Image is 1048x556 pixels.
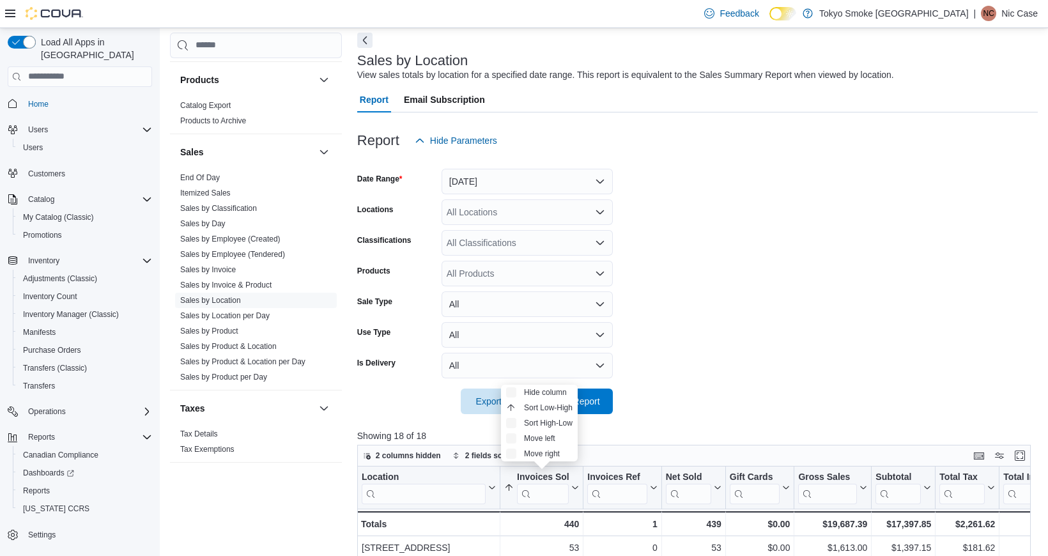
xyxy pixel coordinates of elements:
[357,174,403,184] label: Date Range
[180,281,272,290] a: Sales by Invoice & Product
[524,418,573,428] span: Sort High-Low
[23,309,119,320] span: Inventory Manager (Classic)
[18,210,99,225] a: My Catalog (Classic)
[23,192,59,207] button: Catalog
[357,327,390,337] label: Use Type
[18,360,152,376] span: Transfers (Classic)
[23,486,50,496] span: Reports
[362,471,496,504] button: Location
[3,95,157,113] button: Home
[501,446,578,461] button: Move right
[180,116,246,126] span: Products to Archive
[18,210,152,225] span: My Catalog (Classic)
[28,169,65,179] span: Customers
[362,471,486,483] div: Location
[666,540,721,555] div: 53
[587,540,657,555] div: 0
[180,235,281,243] a: Sales by Employee (Created)
[180,357,305,366] a: Sales by Product & Location per Day
[170,98,342,134] div: Products
[23,381,55,391] span: Transfers
[730,471,780,483] div: Gift Cards
[180,146,204,158] h3: Sales
[3,403,157,421] button: Operations
[361,516,496,532] div: Totals
[13,482,157,500] button: Reports
[23,527,61,543] a: Settings
[404,87,485,112] span: Email Subscription
[13,446,157,464] button: Canadian Compliance
[13,226,157,244] button: Promotions
[23,96,152,112] span: Home
[357,205,394,215] label: Locations
[798,471,857,504] div: Gross Sales
[180,249,285,259] span: Sales by Employee (Tendered)
[357,235,412,245] label: Classifications
[28,432,55,442] span: Reports
[501,431,578,446] button: Move left
[180,265,236,274] a: Sales by Invoice
[357,266,390,276] label: Products
[468,389,525,414] span: Export
[26,7,83,20] img: Cova
[23,363,87,373] span: Transfers (Classic)
[376,451,441,461] span: 2 columns hidden
[442,291,613,317] button: All
[180,373,267,382] a: Sales by Product per Day
[18,140,152,155] span: Users
[18,307,152,322] span: Inventory Manager (Classic)
[13,500,157,518] button: [US_STATE] CCRS
[442,169,613,194] button: [DATE]
[18,228,152,243] span: Promotions
[180,342,277,351] a: Sales by Product & Location
[18,483,55,498] a: Reports
[524,387,567,398] span: Hide column
[170,170,342,390] div: Sales
[666,471,711,483] div: Net Sold
[180,311,270,321] span: Sales by Location per Day
[357,429,1038,442] p: Showing 18 of 18
[504,471,579,504] button: Invoices Sold
[180,219,226,228] a: Sales by Day
[180,250,285,259] a: Sales by Employee (Tendered)
[23,122,152,137] span: Users
[28,194,54,205] span: Catalog
[501,400,578,415] button: Sort Low-High
[23,166,70,181] a: Customers
[23,527,152,543] span: Settings
[23,345,81,355] span: Purchase Orders
[180,146,314,158] button: Sales
[357,68,894,82] div: View sales totals by location for a specified date range. This report is equivalent to the Sales ...
[36,36,152,61] span: Load All Apps in [GEOGRAPHIC_DATA]
[360,87,389,112] span: Report
[875,471,931,504] button: Subtotal
[28,256,59,266] span: Inventory
[13,305,157,323] button: Inventory Manager (Classic)
[730,471,790,504] button: Gift Cards
[720,7,759,20] span: Feedback
[939,516,995,532] div: $2,261.62
[180,429,218,438] a: Tax Details
[595,238,605,248] button: Open list of options
[180,173,220,183] span: End Of Day
[587,516,657,532] div: 1
[524,433,555,444] span: Move left
[18,501,95,516] a: [US_STATE] CCRS
[23,429,152,445] span: Reports
[23,143,43,153] span: Users
[180,429,218,439] span: Tax Details
[18,378,152,394] span: Transfers
[13,270,157,288] button: Adjustments (Classic)
[13,208,157,226] button: My Catalog (Classic)
[18,360,92,376] a: Transfers (Classic)
[357,133,399,148] h3: Report
[28,406,66,417] span: Operations
[981,6,996,21] div: Nic Case
[180,73,219,86] h3: Products
[28,125,48,135] span: Users
[180,445,235,454] a: Tax Exemptions
[595,268,605,279] button: Open list of options
[939,540,995,555] div: $181.62
[699,1,764,26] a: Feedback
[730,540,790,555] div: $0.00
